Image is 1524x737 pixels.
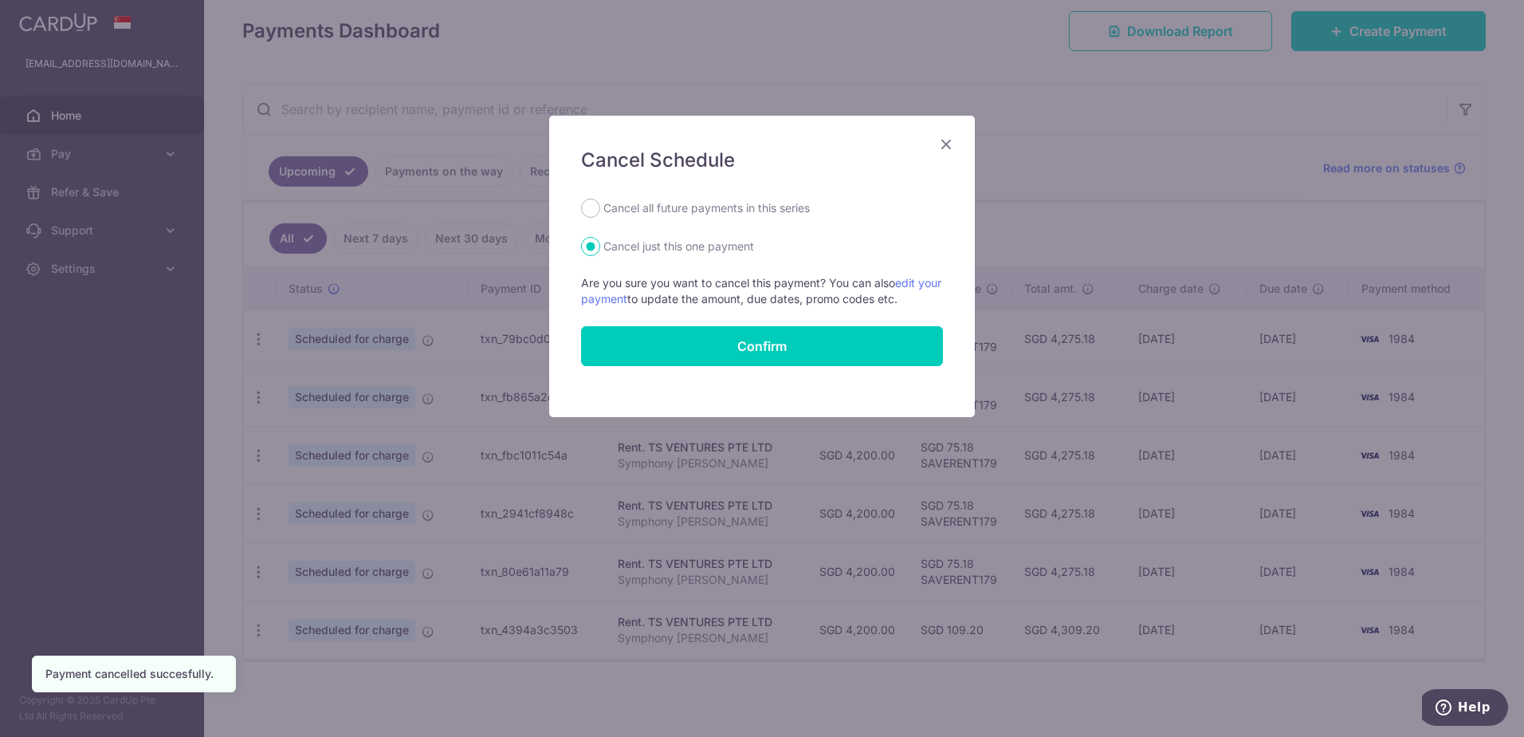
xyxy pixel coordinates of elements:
div: Payment cancelled succesfully. [45,666,222,682]
p: Are you sure you want to cancel this payment? You can also to update the amount, due dates, promo... [581,275,943,307]
h5: Cancel Schedule [581,148,943,173]
iframe: Opens a widget where you can find more information [1422,689,1508,729]
button: Close [937,135,956,154]
label: Cancel all future payments in this series [603,199,810,218]
button: Confirm [581,326,943,366]
label: Cancel just this one payment [603,237,754,256]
